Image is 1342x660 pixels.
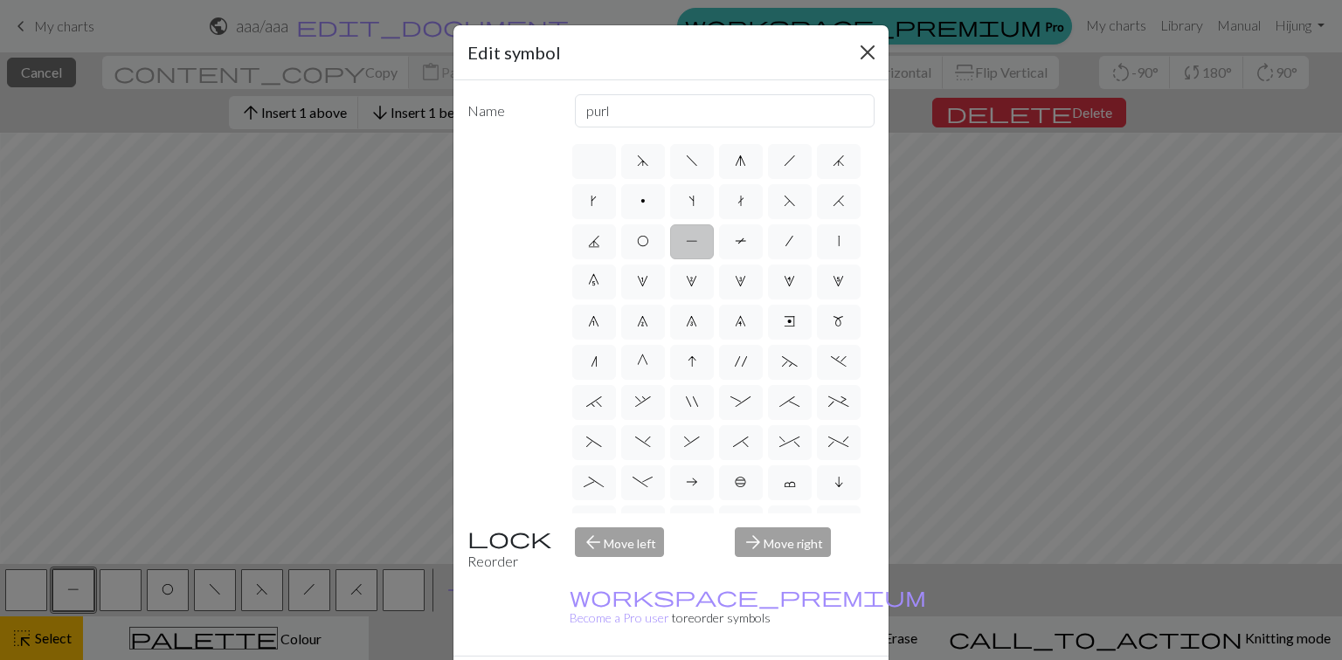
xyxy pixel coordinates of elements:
[735,274,746,288] span: 3
[782,354,798,368] span: ~
[730,395,751,409] span: :
[637,274,648,288] span: 1
[779,395,799,409] span: ;
[784,154,796,168] span: h
[588,234,600,248] span: J
[686,395,698,409] span: "
[637,234,649,248] span: O
[833,154,845,168] span: j
[833,194,845,208] span: H
[457,527,564,572] div: Reorder
[784,314,795,328] span: e
[584,475,604,489] span: _
[688,354,696,368] span: I
[686,274,697,288] span: 2
[457,94,564,127] label: Name
[779,435,799,449] span: ^
[588,314,599,328] span: 6
[591,194,597,208] span: k
[586,395,602,409] span: `
[637,154,649,168] span: d
[586,435,602,449] span: (
[637,314,648,328] span: 7
[637,354,648,368] span: G
[854,38,882,66] button: Close
[838,234,840,248] span: |
[833,274,844,288] span: 5
[686,154,698,168] span: f
[735,154,746,168] span: g
[588,274,599,288] span: 0
[688,194,695,208] span: s
[633,475,653,489] span: -
[833,314,844,328] span: m
[635,435,651,449] span: )
[570,584,926,608] span: workspace_premium
[570,589,926,625] a: Become a Pro user
[735,314,746,328] span: 9
[686,234,698,248] span: P
[737,194,744,208] span: t
[831,354,847,368] span: .
[735,475,747,489] span: b
[735,354,747,368] span: '
[591,354,598,368] span: n
[686,475,698,489] span: a
[784,194,796,208] span: F
[785,234,793,248] span: /
[640,194,646,208] span: p
[467,39,561,65] h5: Edit symbol
[570,589,926,625] small: to reorder symbols
[828,395,848,409] span: +
[684,435,700,449] span: &
[686,314,697,328] span: 8
[784,475,796,489] span: c
[635,395,651,409] span: ,
[735,234,747,248] span: T
[828,435,848,449] span: %
[834,475,843,489] span: i
[784,274,795,288] span: 4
